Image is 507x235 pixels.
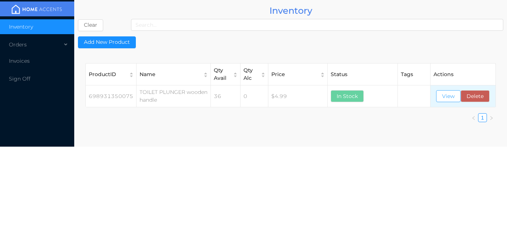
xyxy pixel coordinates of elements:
[203,74,208,76] i: icon: caret-down
[203,71,208,73] i: icon: caret-up
[233,71,238,78] div: Sort
[478,113,487,122] li: 1
[211,85,241,107] td: 36
[268,85,328,107] td: $4.99
[131,19,503,31] input: Search...
[461,90,490,102] button: Delete
[487,113,496,122] li: Next Page
[320,71,325,78] div: Sort
[9,4,65,15] img: mainBanner
[86,85,137,107] td: 698931350075
[137,85,211,107] td: TOILET PLUNGER wooden handle
[261,71,266,78] div: Sort
[241,85,268,107] td: 0
[331,71,395,78] div: Status
[129,74,134,76] i: icon: caret-down
[471,116,476,120] i: icon: left
[469,113,478,122] li: Previous Page
[9,23,33,30] span: Inventory
[243,66,257,82] div: Qty Alc
[203,71,208,78] div: Sort
[9,58,30,64] span: Invoices
[489,116,494,120] i: icon: right
[261,74,266,76] i: icon: caret-down
[233,74,238,76] i: icon: caret-down
[320,74,325,76] i: icon: caret-down
[434,71,493,78] div: Actions
[78,4,503,17] div: Inventory
[140,71,199,78] div: Name
[9,75,30,82] span: Sign Off
[233,71,238,73] i: icon: caret-up
[436,90,461,102] button: View
[261,71,266,73] i: icon: caret-up
[271,71,316,78] div: Price
[129,71,134,73] i: icon: caret-up
[214,66,229,82] div: Qty Avail
[78,36,136,48] button: Add New Product
[89,71,125,78] div: ProductID
[481,115,484,121] a: 1
[78,19,103,31] button: Clear
[129,71,134,78] div: Sort
[331,90,364,102] button: In Stock
[320,71,325,73] i: icon: caret-up
[401,71,428,78] div: Tags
